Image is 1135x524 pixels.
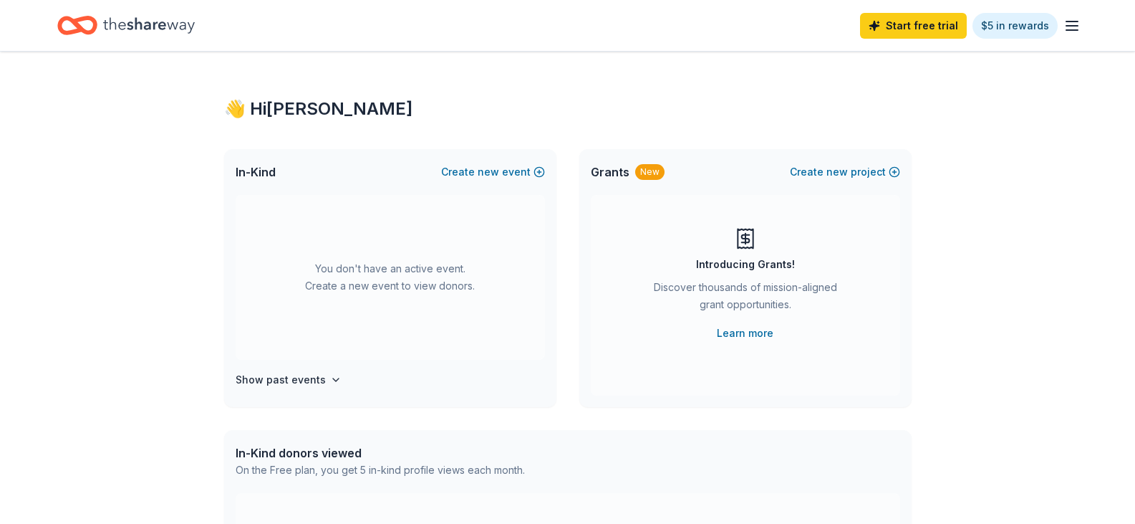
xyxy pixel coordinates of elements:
[648,279,843,319] div: Discover thousands of mission-aligned grant opportunities.
[236,444,525,462] div: In-Kind donors viewed
[591,163,629,181] span: Grants
[224,97,912,120] div: 👋 Hi [PERSON_NAME]
[236,163,276,181] span: In-Kind
[826,163,848,181] span: new
[972,13,1058,39] a: $5 in rewards
[441,163,545,181] button: Createnewevent
[236,371,326,389] h4: Show past events
[790,163,900,181] button: Createnewproject
[236,195,545,360] div: You don't have an active event. Create a new event to view donors.
[696,256,795,273] div: Introducing Grants!
[236,371,342,389] button: Show past events
[478,163,499,181] span: new
[717,325,773,342] a: Learn more
[236,462,525,479] div: On the Free plan, you get 5 in-kind profile views each month.
[635,164,665,180] div: New
[860,13,967,39] a: Start free trial
[57,9,195,42] a: Home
